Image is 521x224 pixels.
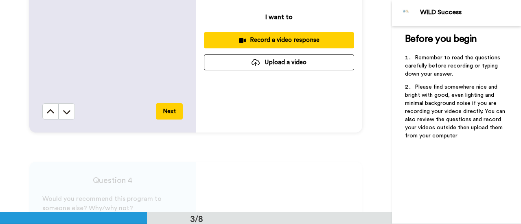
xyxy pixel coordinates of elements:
span: Please find somewhere nice and bright with good, even lighting and minimal background noise if yo... [405,84,507,139]
img: Profile Image [396,3,416,23]
p: I want to [265,12,293,22]
div: WILD Success [420,9,521,16]
button: Upload a video [204,54,354,70]
button: Record a video response [204,32,354,48]
div: Record a video response [210,36,348,44]
span: Before you begin [405,34,477,44]
button: Next [156,103,183,120]
span: Remember to read the questions carefully before recording or typing down your answer. [405,55,502,77]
